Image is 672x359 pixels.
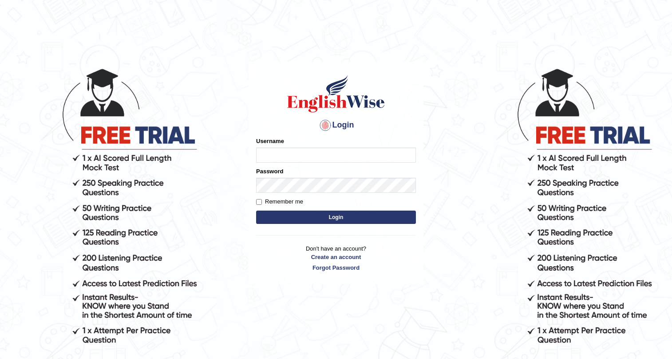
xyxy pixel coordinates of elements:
[256,167,283,176] label: Password
[256,118,416,132] h4: Login
[256,197,303,206] label: Remember me
[256,211,416,224] button: Login
[256,263,416,272] a: Forgot Password
[256,137,284,145] label: Username
[256,253,416,261] a: Create an account
[256,244,416,272] p: Don't have an account?
[285,74,387,114] img: Logo of English Wise sign in for intelligent practice with AI
[256,199,262,205] input: Remember me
